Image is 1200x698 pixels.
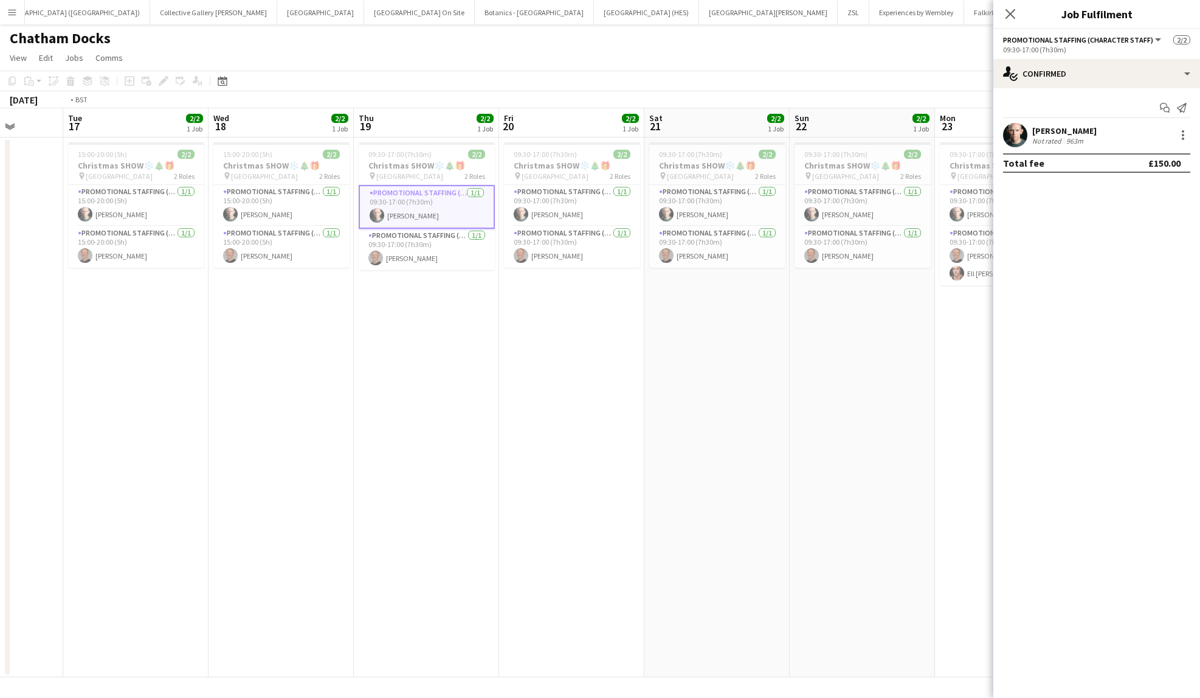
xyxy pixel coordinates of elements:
div: Not rated [1032,136,1064,145]
span: Jobs [65,52,83,63]
button: Botanics - [GEOGRAPHIC_DATA] [475,1,594,24]
button: [GEOGRAPHIC_DATA] [277,1,364,24]
span: Comms [95,52,123,63]
span: Edit [39,52,53,63]
div: Total fee [1003,157,1044,169]
h1: Chatham Docks [10,29,111,47]
a: Edit [34,50,58,66]
a: Jobs [60,50,88,66]
button: Collective Gallery [PERSON_NAME] [150,1,277,24]
div: £150.00 [1148,157,1181,169]
div: Confirmed [993,59,1200,88]
h3: Job Fulfilment [993,6,1200,22]
button: [GEOGRAPHIC_DATA] (HES) [594,1,699,24]
span: Promotional Staffing (Character Staff) [1003,35,1153,44]
div: [PERSON_NAME] [1032,125,1097,136]
button: Experiences by Wembley [869,1,964,24]
div: 963m [1064,136,1086,145]
span: 2/2 [1173,35,1190,44]
button: [GEOGRAPHIC_DATA][PERSON_NAME] [699,1,838,24]
button: Promotional Staffing (Character Staff) [1003,35,1163,44]
a: Comms [91,50,128,66]
span: View [10,52,27,63]
button: Falkirk Wheel [964,1,1026,24]
div: BST [75,95,88,104]
div: [DATE] [10,94,38,106]
div: 09:30-17:00 (7h30m) [1003,45,1190,54]
button: ZSL [838,1,869,24]
button: [GEOGRAPHIC_DATA] On Site [364,1,475,24]
a: View [5,50,32,66]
